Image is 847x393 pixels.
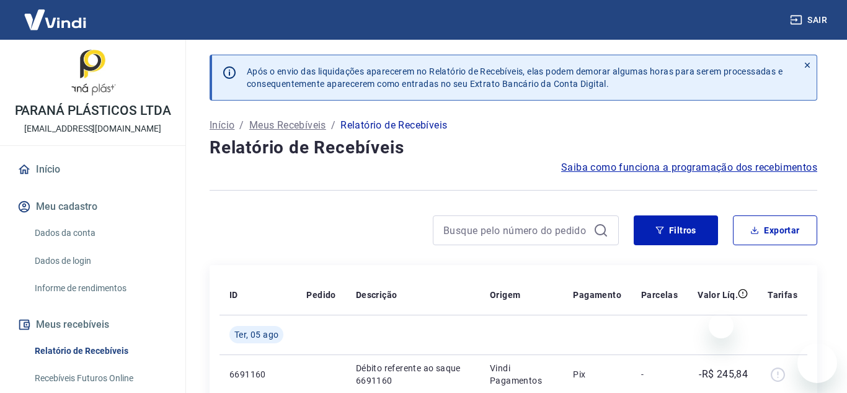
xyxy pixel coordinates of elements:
[249,118,326,133] a: Meus Recebíveis
[15,311,171,338] button: Meus recebíveis
[356,362,470,387] p: Débito referente ao saque 6691160
[306,289,335,301] p: Pedido
[229,289,238,301] p: ID
[634,215,718,245] button: Filtros
[234,328,278,341] span: Ter, 05 ago
[15,193,171,220] button: Meu cadastro
[30,276,171,301] a: Informe de rendimentos
[698,289,738,301] p: Valor Líq.
[733,215,817,245] button: Exportar
[356,289,397,301] p: Descrição
[210,118,234,133] a: Início
[247,65,783,90] p: Após o envio das liquidações aparecerem no Relatório de Recebíveis, elas podem demorar algumas ho...
[229,368,286,381] p: 6691160
[340,118,447,133] p: Relatório de Recebíveis
[490,362,553,387] p: Vindi Pagamentos
[15,1,95,38] img: Vindi
[30,248,171,274] a: Dados de login
[15,156,171,183] a: Início
[699,367,748,382] p: -R$ 245,84
[443,221,588,240] input: Busque pelo número do pedido
[239,118,244,133] p: /
[331,118,335,133] p: /
[641,289,678,301] p: Parcelas
[15,104,171,117] p: PARANÁ PLÁSTICOS LTDA
[573,368,621,381] p: Pix
[709,314,734,338] iframe: Fechar mensagem
[30,338,171,364] a: Relatório de Recebíveis
[573,289,621,301] p: Pagamento
[24,122,161,135] p: [EMAIL_ADDRESS][DOMAIN_NAME]
[490,289,520,301] p: Origem
[30,366,171,391] a: Recebíveis Futuros Online
[210,135,817,160] h4: Relatório de Recebíveis
[30,220,171,246] a: Dados da conta
[797,343,837,383] iframe: Botão para abrir a janela de mensagens
[641,368,678,381] p: -
[561,160,817,175] a: Saiba como funciona a programação dos recebimentos
[68,50,118,99] img: fd33e317-762c-439b-931f-ab8ff7629df6.jpeg
[768,289,797,301] p: Tarifas
[787,9,832,32] button: Sair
